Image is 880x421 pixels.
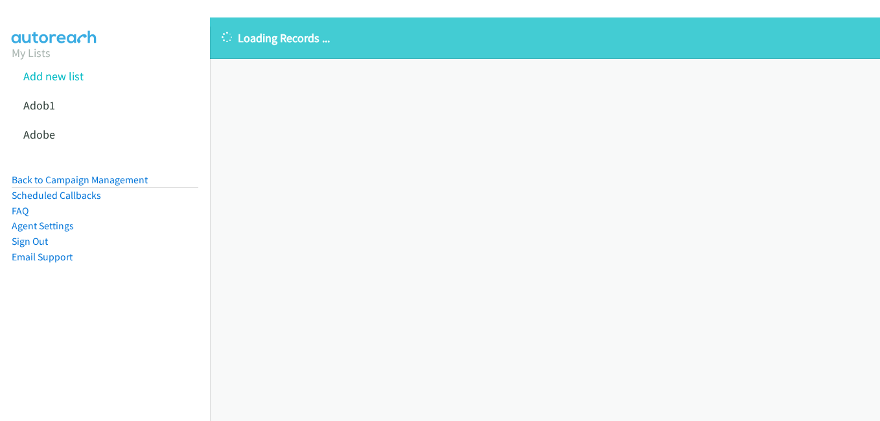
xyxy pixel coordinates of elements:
a: FAQ [12,205,29,217]
a: Agent Settings [12,220,74,232]
a: Sign Out [12,235,48,247]
a: Scheduled Callbacks [12,189,101,201]
p: Loading Records ... [222,29,868,47]
a: Email Support [12,251,73,263]
a: Adobe [23,127,55,142]
a: Back to Campaign Management [12,174,148,186]
a: My Lists [12,45,51,60]
a: Add new list [23,69,84,84]
a: Adob1 [23,98,55,113]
